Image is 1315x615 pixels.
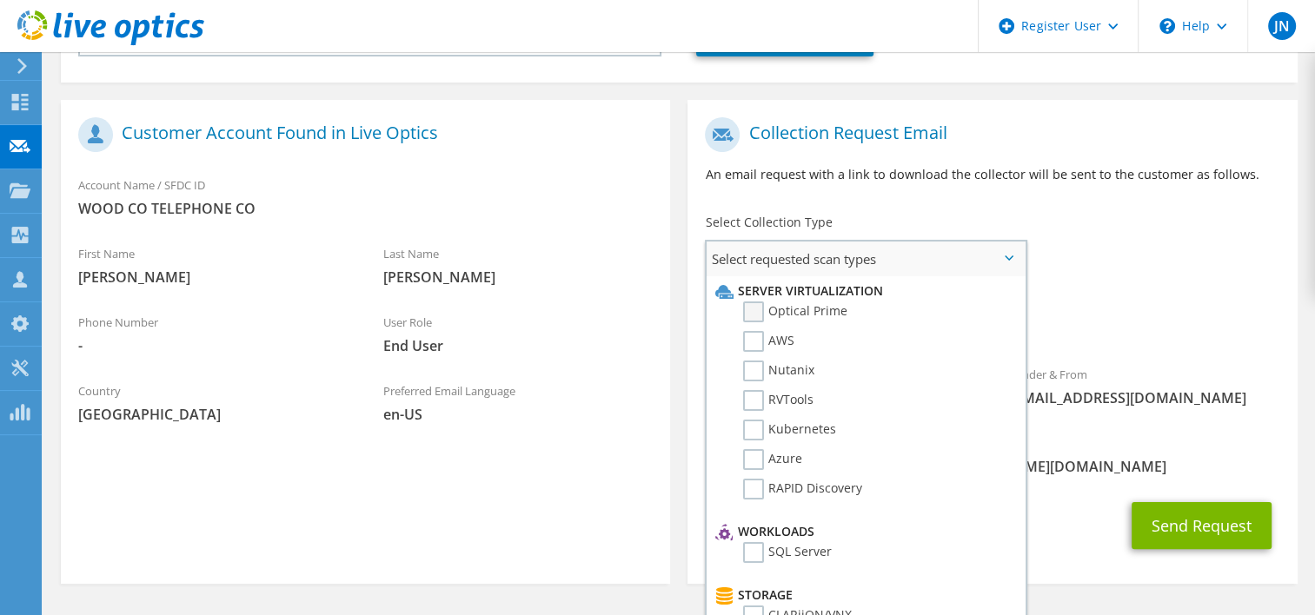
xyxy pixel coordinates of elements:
[743,390,814,411] label: RVTools
[78,336,349,355] span: -
[687,283,1297,347] div: Requested Collections
[1132,502,1272,549] button: Send Request
[743,449,802,470] label: Azure
[743,542,832,563] label: SQL Server
[78,268,349,287] span: [PERSON_NAME]
[743,360,814,381] label: Nutanix
[61,304,366,364] div: Phone Number
[743,420,836,440] label: Kubernetes
[687,356,993,416] div: To
[366,373,671,433] div: Preferred Email Language
[705,165,1279,184] p: An email request with a link to download the collector will be sent to the customer as follows.
[711,281,1015,301] li: Server Virtualization
[1159,18,1175,34] svg: \n
[78,199,653,218] span: WOOD CO TELEPHONE CO
[78,405,349,424] span: [GEOGRAPHIC_DATA]
[743,301,847,322] label: Optical Prime
[366,235,671,295] div: Last Name
[61,373,366,433] div: Country
[705,117,1271,152] h1: Collection Request Email
[711,585,1015,605] li: Storage
[993,356,1298,416] div: Sender & From
[383,268,654,287] span: [PERSON_NAME]
[383,336,654,355] span: End User
[1268,12,1296,40] span: JN
[705,214,832,231] label: Select Collection Type
[687,425,1297,485] div: CC & Reply To
[61,167,670,227] div: Account Name / SFDC ID
[366,304,671,364] div: User Role
[743,331,794,352] label: AWS
[78,117,644,152] h1: Customer Account Found in Live Optics
[743,479,862,499] label: RAPID Discovery
[1010,388,1280,407] span: [EMAIL_ADDRESS][DOMAIN_NAME]
[707,241,1024,276] span: Select requested scan types
[61,235,366,295] div: First Name
[711,521,1015,542] li: Workloads
[383,405,654,424] span: en-US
